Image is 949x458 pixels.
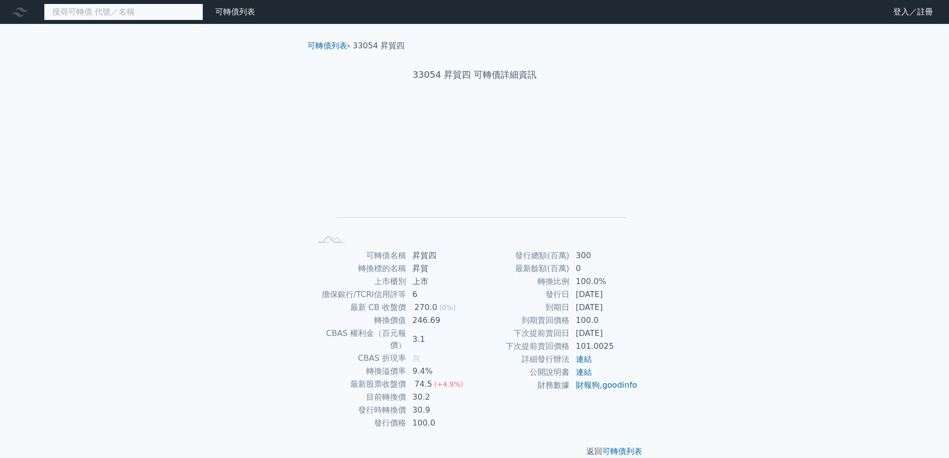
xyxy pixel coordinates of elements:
[412,378,434,390] div: 74.5
[311,249,407,262] td: 可轉債名稱
[215,7,255,16] a: 可轉債列表
[570,262,638,275] td: 0
[475,353,570,366] td: 詳細發行辦法
[407,327,475,352] td: 3.1
[434,380,463,388] span: (+4.9%)
[407,314,475,327] td: 246.69
[602,380,637,390] a: goodinfo
[412,353,420,363] span: 無
[570,275,638,288] td: 100.0%
[439,304,456,311] span: (0%)
[299,446,650,458] p: 返回
[307,40,350,52] li: ›
[475,262,570,275] td: 最新餘額(百萬)
[602,447,642,456] a: 可轉債列表
[475,249,570,262] td: 發行總額(百萬)
[475,379,570,392] td: 財務數據
[576,354,592,364] a: 連結
[407,262,475,275] td: 昇貿
[407,249,475,262] td: 昇貿四
[311,288,407,301] td: 擔保銀行/TCRI信用評等
[311,262,407,275] td: 轉換標的名稱
[570,327,638,340] td: [DATE]
[311,327,407,352] td: CBAS 權利金（百元報價）
[353,40,405,52] li: 33054 昇貿四
[311,391,407,404] td: 目前轉換價
[311,365,407,378] td: 轉換溢價率
[407,417,475,430] td: 100.0
[407,288,475,301] td: 6
[407,391,475,404] td: 30.2
[885,4,941,20] a: 登入／註冊
[407,365,475,378] td: 9.4%
[475,314,570,327] td: 到期賣回價格
[475,327,570,340] td: 下次提前賣回日
[307,41,347,50] a: 可轉債列表
[311,301,407,314] td: 最新 CB 收盤價
[576,367,592,377] a: 連結
[475,301,570,314] td: 到期日
[576,380,600,390] a: 財報狗
[311,314,407,327] td: 轉換價值
[311,378,407,391] td: 最新股票收盤價
[570,314,638,327] td: 100.0
[570,301,638,314] td: [DATE]
[570,379,638,392] td: ,
[570,249,638,262] td: 300
[407,275,475,288] td: 上市
[407,404,475,417] td: 30.9
[475,275,570,288] td: 轉換比例
[311,275,407,288] td: 上市櫃別
[311,352,407,365] td: CBAS 折現率
[44,3,203,20] input: 搜尋可轉債 代號／名稱
[475,340,570,353] td: 下次提前賣回價格
[570,288,638,301] td: [DATE]
[311,417,407,430] td: 發行價格
[412,302,439,313] div: 270.0
[475,288,570,301] td: 發行日
[570,340,638,353] td: 101.0025
[299,68,650,82] h1: 33054 昇貿四 可轉債詳細資訊
[311,404,407,417] td: 發行時轉換價
[327,113,626,232] g: Chart
[475,366,570,379] td: 公開說明書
